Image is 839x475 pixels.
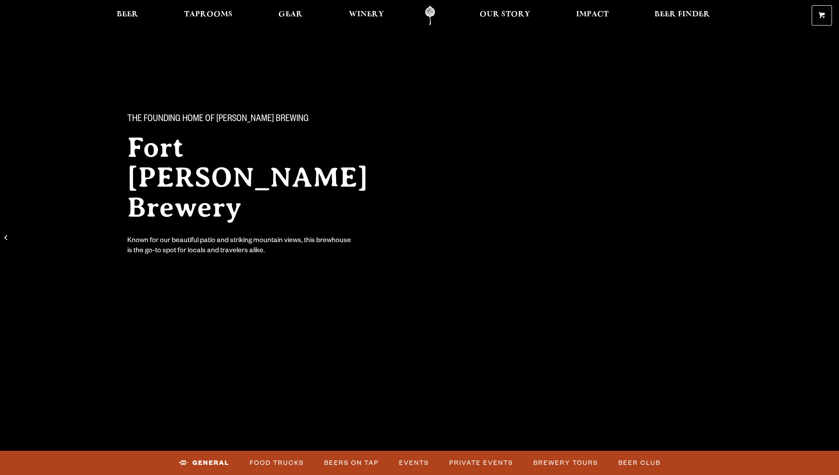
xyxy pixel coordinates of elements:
span: Beer [117,11,138,18]
h2: Fort [PERSON_NAME] Brewery [127,133,402,222]
span: Taprooms [184,11,233,18]
span: Our Story [480,11,530,18]
a: General [175,453,233,473]
a: Beer Club [615,453,664,473]
a: Beer [111,6,144,26]
a: Private Events [446,453,517,473]
div: Known for our beautiful patio and striking mountain views, this brewhouse is the go-to spot for l... [127,236,353,257]
a: Our Story [474,6,536,26]
a: Food Trucks [246,453,307,473]
a: Winery [343,6,390,26]
span: The Founding Home of [PERSON_NAME] Brewing [127,114,309,125]
a: Events [395,453,432,473]
a: Beers on Tap [321,453,382,473]
a: Beer Finder [649,6,716,26]
a: Impact [570,6,614,26]
a: Gear [273,6,308,26]
a: Taprooms [178,6,238,26]
a: Brewery Tours [530,453,602,473]
span: Impact [576,11,609,18]
span: Beer Finder [654,11,710,18]
span: Winery [349,11,384,18]
span: Gear [278,11,303,18]
a: Odell Home [414,6,447,26]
